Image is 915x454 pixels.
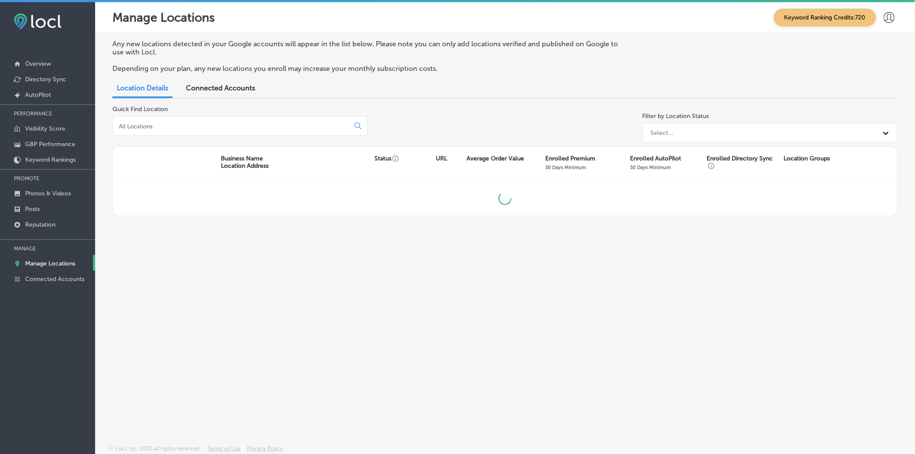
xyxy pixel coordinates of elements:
label: Filter by Location Status [643,112,709,120]
input: All Locations [118,122,348,130]
p: Photos & Videos [25,190,71,197]
p: Any new locations detected in your Google accounts will appear in the list below. Please note you... [112,40,623,56]
p: Directory Sync [25,76,66,83]
span: Location Details [117,84,168,92]
p: Enrolled AutoPilot [630,155,681,162]
span: Connected Accounts [186,84,255,92]
p: 30 Days Minimum [546,164,586,170]
p: Locl, Inc. 2025 all rights reserved. [115,445,201,452]
p: GBP Performance [25,141,75,148]
p: Average Order Value [467,155,524,162]
span: Keyword Ranking Credits: 720 [774,9,876,26]
label: Quick Find Location [112,106,168,113]
p: Business Name Location Address [221,155,269,169]
p: Manage Locations [25,260,75,267]
p: Visibility Score [25,125,65,132]
p: Keyword Rankings [25,156,76,163]
div: Select... [651,129,674,137]
p: Status [374,155,436,162]
p: URL [436,155,447,162]
p: Enrolled Premium [546,155,596,162]
p: Reputation [25,221,55,228]
p: Enrolled Directory Sync [707,155,780,169]
p: Overview [25,60,51,67]
p: AutoPilot [25,91,51,99]
p: Manage Locations [112,10,215,25]
p: Depending on your plan, any new locations you enroll may increase your monthly subscription costs. [112,64,623,73]
p: Posts [25,205,40,213]
p: Connected Accounts [25,275,84,283]
p: Location Groups [784,155,830,162]
img: fda3e92497d09a02dc62c9cd864e3231.png [14,13,61,29]
p: 30 Days Minimum [630,164,671,170]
